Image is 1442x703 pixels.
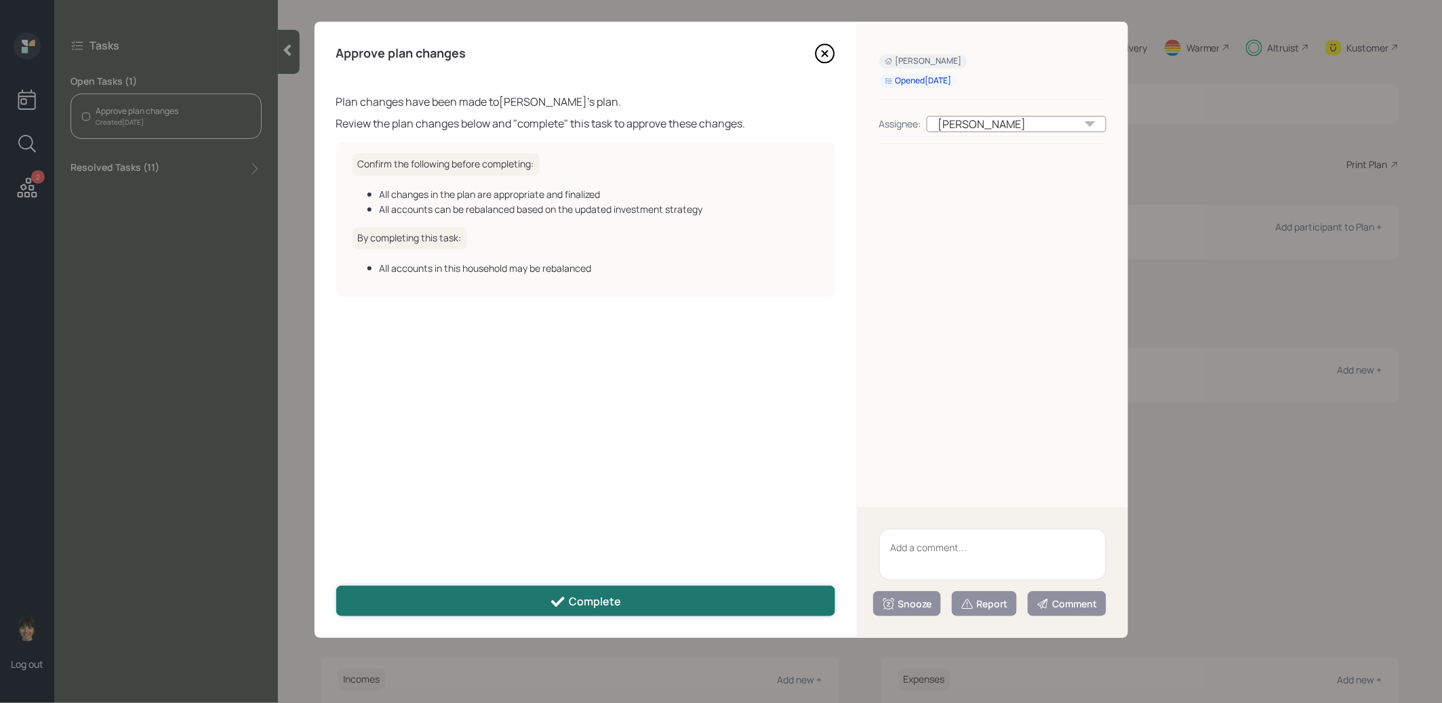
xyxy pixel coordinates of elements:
h4: Approve plan changes [336,46,466,61]
button: Comment [1028,591,1106,616]
div: Complete [550,594,621,610]
div: Snooze [882,597,932,611]
div: Comment [1037,597,1098,611]
div: All changes in the plan are appropriate and finalized [380,187,819,201]
h6: Confirm the following before completing: [353,153,540,176]
div: Plan changes have been made to [PERSON_NAME] 's plan. [336,94,835,110]
button: Complete [336,586,835,616]
button: Snooze [873,591,941,616]
div: Opened [DATE] [885,75,952,87]
div: Review the plan changes below and "complete" this task to approve these changes. [336,115,835,132]
div: [PERSON_NAME] [885,56,962,67]
h6: By completing this task: [353,227,467,249]
div: [PERSON_NAME] [927,116,1106,132]
div: Report [961,597,1008,611]
div: Assignee: [879,117,921,131]
div: All accounts in this household may be rebalanced [380,261,819,275]
button: Report [952,591,1017,616]
div: All accounts can be rebalanced based on the updated investment strategy [380,202,819,216]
